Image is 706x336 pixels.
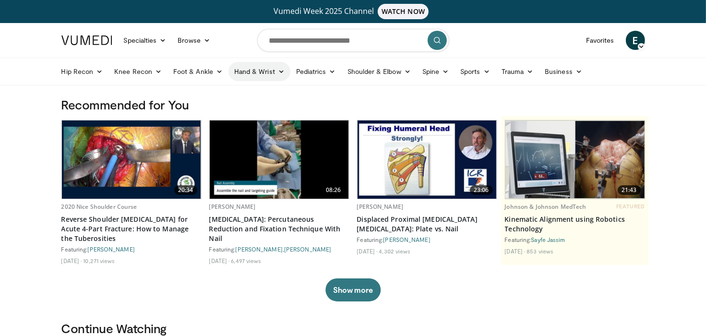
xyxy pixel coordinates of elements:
a: Vumedi Week 2025 ChannelWATCH NOW [63,4,644,19]
a: [PERSON_NAME] [209,203,256,211]
li: [DATE] [505,247,526,255]
input: Search topics, interventions [257,29,449,52]
a: Business [539,62,588,81]
a: [MEDICAL_DATA]: Percutaneous Reduction and Fixation Technique With Nail [209,215,349,243]
div: Featuring: [505,236,645,243]
a: 08:26 [210,120,349,199]
span: 08:26 [322,185,345,195]
a: Sports [455,62,496,81]
a: 2020 Nice Shoulder Course [61,203,137,211]
a: E [626,31,645,50]
img: 25deabe7-af4a-4334-8ebf-9774ba104dfa.620x360_q85_upscale.jpg [210,120,349,199]
a: Shoulder & Elbow [342,62,417,81]
a: [PERSON_NAME] [383,236,431,243]
a: Spine [417,62,455,81]
a: Trauma [496,62,539,81]
li: 4,302 views [379,247,410,255]
li: [DATE] [357,247,378,255]
a: Browse [172,31,216,50]
a: Johnson & Johnson MedTech [505,203,586,211]
a: Knee Recon [108,62,168,81]
div: Featuring: [61,245,202,253]
a: Foot & Ankle [168,62,228,81]
a: [PERSON_NAME] [284,246,331,252]
span: 21:43 [618,185,641,195]
span: WATCH NOW [378,4,429,19]
a: Sayfe Jassim [531,236,565,243]
a: [PERSON_NAME] [357,203,404,211]
h3: Recommended for You [61,97,645,112]
a: Pediatrics [290,62,342,81]
img: dbf1d091-9c9d-471a-84fc-3d2caae3a2cf.620x360_q85_upscale.jpg [358,120,497,199]
span: FEATURED [616,203,645,210]
button: Show more [325,278,381,301]
a: 23:06 [358,120,497,199]
a: Kinematic Alignment using Robotics Technology [505,215,645,234]
a: Hip Recon [56,62,109,81]
img: f986402b-3e48-401f-842a-2c1fdc6edc35.620x360_q85_upscale.jpg [62,120,201,199]
li: 10,271 views [83,257,115,264]
a: Displaced Proximal [MEDICAL_DATA] [MEDICAL_DATA]: Plate vs. Nail [357,215,497,234]
a: [PERSON_NAME] [88,246,135,252]
a: Reverse Shoulder [MEDICAL_DATA] for Acute 4-Part Fracture: How to Manage the Tuberosities [61,215,202,243]
img: VuMedi Logo [61,36,112,45]
span: 20:34 [174,185,197,195]
a: Specialties [118,31,172,50]
li: [DATE] [61,257,82,264]
span: 23:06 [470,185,493,195]
img: 85482610-0380-4aae-aa4a-4a9be0c1a4f1.620x360_q85_upscale.jpg [505,121,645,199]
a: Hand & Wrist [228,62,290,81]
li: 6,497 views [231,257,261,264]
li: 853 views [527,247,553,255]
a: [PERSON_NAME] [236,246,283,252]
a: Favorites [580,31,620,50]
div: Featuring: , [209,245,349,253]
a: 21:43 [505,120,645,199]
h3: Continue Watching [61,321,645,336]
div: Featuring: [357,236,497,243]
li: [DATE] [209,257,230,264]
a: 20:34 [62,120,201,199]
